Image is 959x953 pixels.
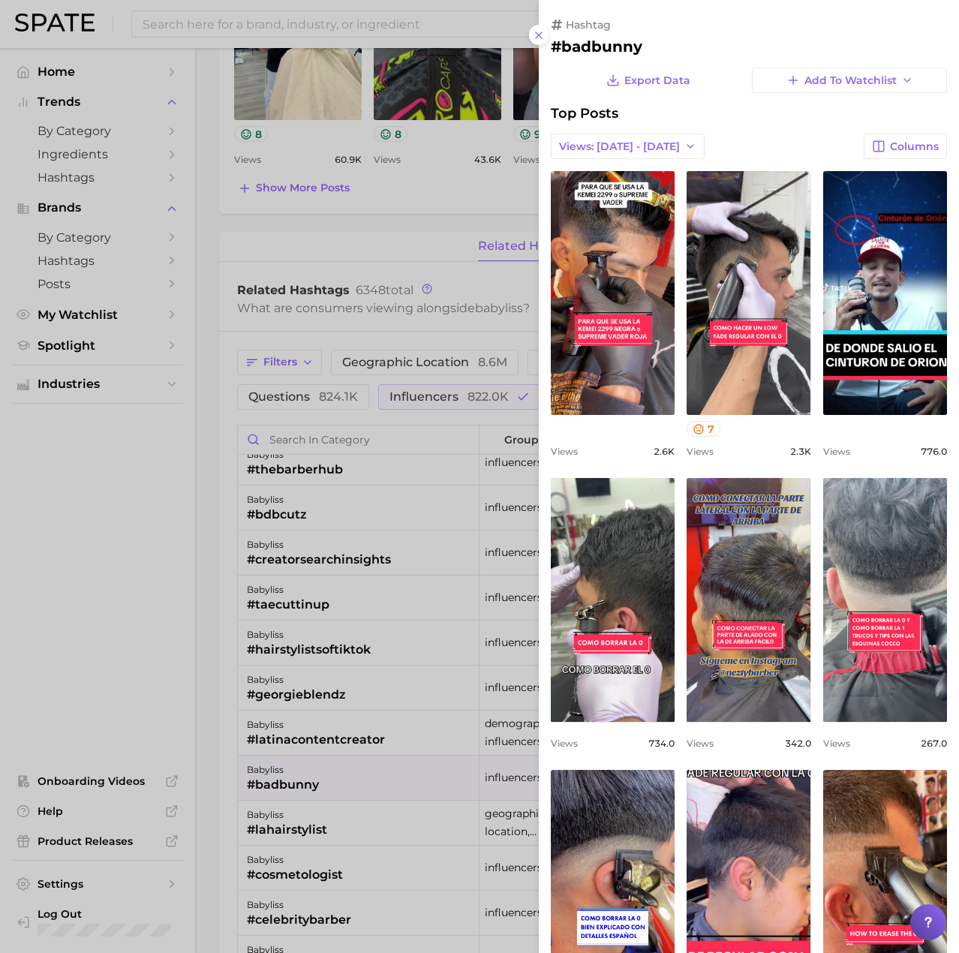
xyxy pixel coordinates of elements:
span: Views [551,738,578,749]
span: 776.0 [921,446,947,457]
span: 267.0 [921,738,947,749]
span: 734.0 [648,738,675,749]
span: Views [687,738,714,749]
span: 2.3k [790,446,811,457]
h2: #badbunny [551,38,947,56]
span: Columns [890,140,939,153]
span: Views [823,738,850,749]
button: 7 [687,421,720,437]
span: hashtag [566,18,611,32]
span: 342.0 [785,738,811,749]
span: Top Posts [551,105,618,122]
span: Views: [DATE] - [DATE] [559,140,680,153]
button: Add to Watchlist [752,68,947,93]
span: 2.6k [654,446,675,457]
span: Views [687,446,714,457]
button: Views: [DATE] - [DATE] [551,134,705,159]
button: Columns [864,134,947,159]
span: Export Data [624,74,690,87]
button: Export Data [603,68,694,93]
span: Views [823,446,850,457]
span: Views [551,446,578,457]
span: Add to Watchlist [804,74,897,87]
